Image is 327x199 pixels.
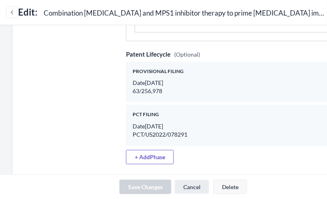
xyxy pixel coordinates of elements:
h5: Provisional Filing [133,69,184,74]
h1: Edit: [18,6,37,18]
p: 63/256,978 [133,87,184,96]
p: PCT/US2022/078291 [133,131,192,139]
p: Date [DATE] [133,79,184,87]
p: Combination [MEDICAL_DATA] and MPS1 inhibitor therapy to prime [MEDICAL_DATA] immunogenicity [44,8,327,18]
p: Date [DATE] [133,123,192,131]
button: Delete [213,180,247,194]
span: (Optional) [174,52,200,58]
h5: PCT Filing [133,112,192,117]
a: Cancel [175,180,209,194]
button: + AddPhase [126,150,174,165]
